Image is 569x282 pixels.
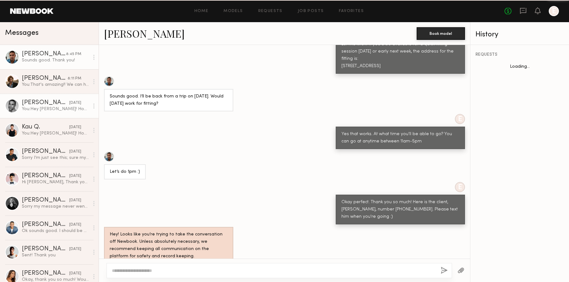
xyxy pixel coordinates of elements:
a: E [549,6,559,16]
div: [DATE] [69,271,81,277]
div: REQUESTS [475,53,564,57]
a: [PERSON_NAME] [104,27,185,40]
a: Job Posts [298,9,324,13]
div: [PERSON_NAME] [22,75,68,82]
div: Kau Q. [22,124,69,130]
div: 8:11 PM [68,76,81,82]
a: Favorites [339,9,364,13]
div: [PERSON_NAME] [22,222,69,228]
div: Sorry I’m just see this; sure my number is [PHONE_NUMBER] Talk soon! [22,155,89,161]
a: Requests [258,9,283,13]
div: You: Hey [PERSON_NAME]! Hope you’re doing well. This is [PERSON_NAME] from Rebel Marketing, an ag... [22,130,89,136]
div: [DATE] [69,246,81,252]
span: Messages [5,29,39,37]
div: Sorry my message never went through! Must have had bad signal. I would have to do a 750 minimum u... [22,204,89,210]
div: Sounds good. Thank you! [22,57,89,63]
div: We saw the rate on your profile is $250/hr and that would work for us. Let me know if you'd be av... [341,26,459,70]
div: [PERSON_NAME] [22,51,66,57]
div: Okay perfect. Thank you so much! Here is the client, [PERSON_NAME], number [PHONE_NUMBER]. Please... [341,199,459,221]
a: Models [223,9,243,13]
div: [PERSON_NAME] [22,148,69,155]
div: [PERSON_NAME] [22,246,69,252]
div: Sounds good. I’ll be back from a trip on [DATE]. Would [DATE] work for fitting? [110,93,228,108]
div: Loading... [470,65,569,69]
div: [DATE] [69,149,81,155]
div: Yes that works. At what time you'll be able to go? You can go at anytime between 11am-5pm [341,131,459,145]
div: Ok sounds good. I should be able to send something in [DATE]. [22,228,89,234]
a: Book model [417,30,465,36]
div: [DATE] [69,100,81,106]
button: Book model [417,27,465,40]
div: [DATE] [69,197,81,204]
div: Sent! Thank you [22,252,89,258]
div: You: Hey [PERSON_NAME]! Hope you’re doing well. This is [PERSON_NAME] from Rebel Marketing, an ag... [22,106,89,112]
div: 8:45 PM [66,51,81,57]
div: [PERSON_NAME] [22,197,69,204]
div: Let’s do 1pm :) [110,168,140,176]
div: Hi [PERSON_NAME], Thank you so much for reaching out, and I sincerely apologize for the delay — I... [22,179,89,185]
div: [DATE] [69,173,81,179]
div: [PERSON_NAME] [22,270,69,277]
div: Hey! Looks like you’re trying to take the conversation off Newbook. Unless absolutely necessary, ... [110,231,228,260]
div: History [475,31,564,38]
div: [DATE] [69,222,81,228]
div: [DATE] [69,124,81,130]
div: [PERSON_NAME] [22,100,69,106]
a: Home [194,9,209,13]
div: [PERSON_NAME] [22,173,69,179]
div: You: That's amazing!! We can have you for fitting before you leave to [GEOGRAPHIC_DATA] maybe [DA... [22,82,89,88]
